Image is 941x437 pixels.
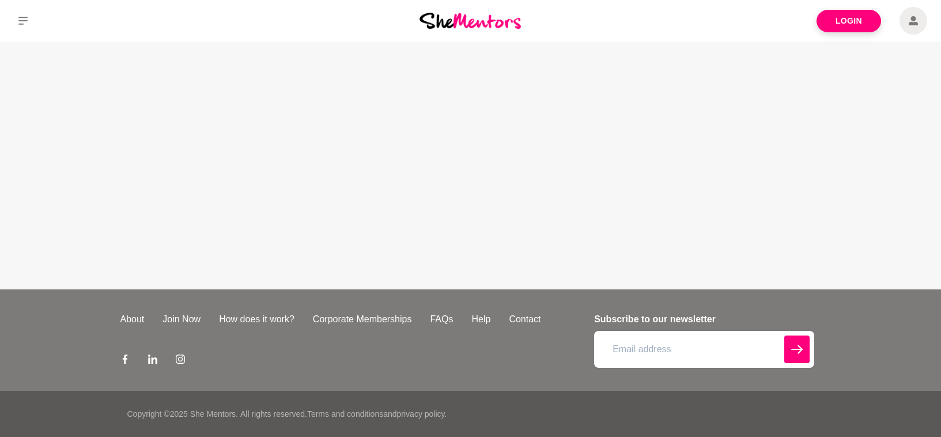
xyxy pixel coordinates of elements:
[420,13,521,28] img: She Mentors Logo
[111,312,154,326] a: About
[307,409,383,419] a: Terms and conditions
[210,312,304,326] a: How does it work?
[594,312,814,326] h4: Subscribe to our newsletter
[500,312,550,326] a: Contact
[127,408,238,420] p: Copyright © 2025 She Mentors .
[176,354,185,368] a: Instagram
[240,408,447,420] p: All rights reserved. and .
[304,312,421,326] a: Corporate Memberships
[148,354,157,368] a: LinkedIn
[120,354,130,368] a: Facebook
[462,312,500,326] a: Help
[153,312,210,326] a: Join Now
[817,10,881,32] a: Login
[594,331,814,368] input: Email address
[397,409,445,419] a: privacy policy
[421,312,462,326] a: FAQs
